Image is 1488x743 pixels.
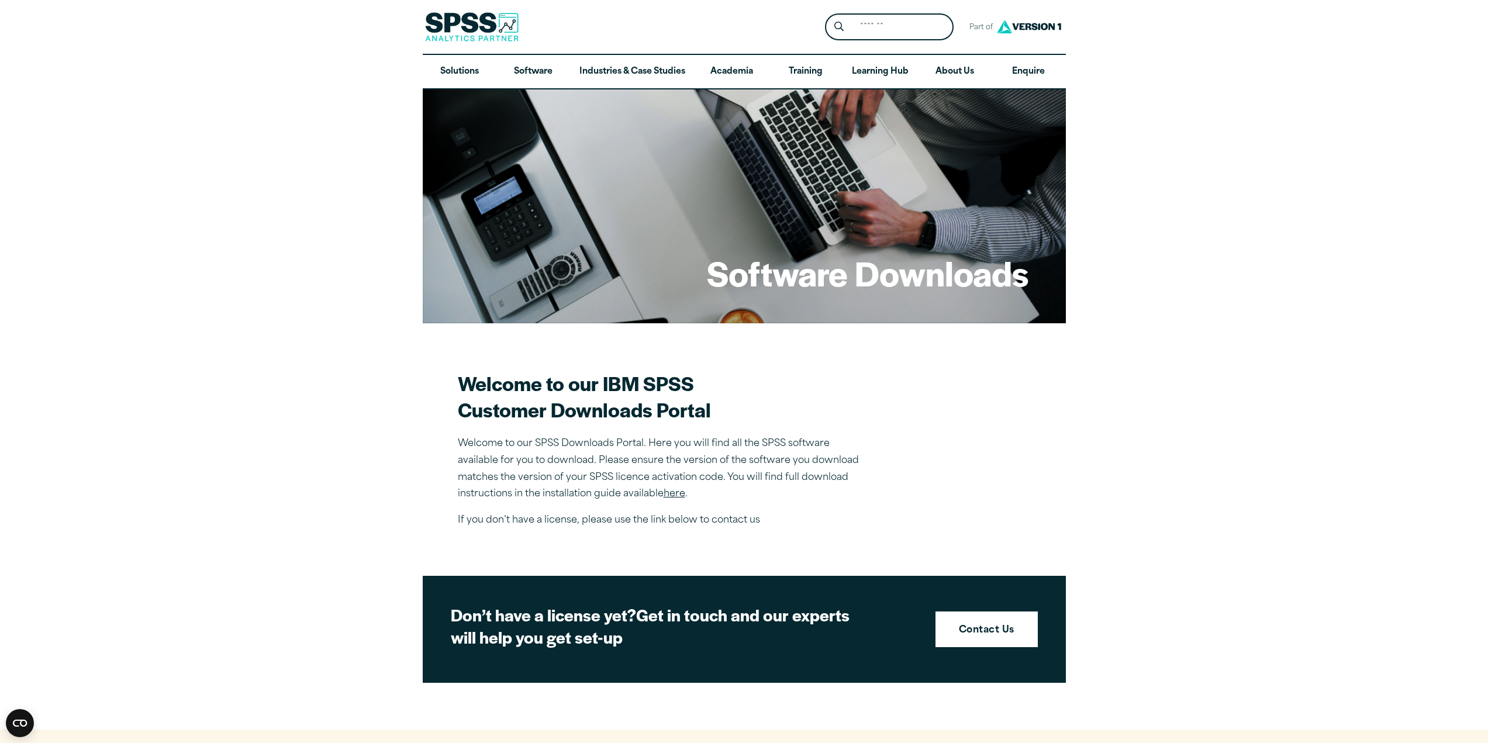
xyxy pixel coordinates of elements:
[6,709,34,737] button: Open CMP widget
[423,55,1066,89] nav: Desktop version of site main menu
[458,512,867,529] p: If you don’t have a license, please use the link below to contact us
[707,250,1028,296] h1: Software Downloads
[828,16,850,38] button: Search magnifying glass icon
[570,55,695,89] a: Industries & Case Studies
[664,489,685,499] a: here
[843,55,918,89] a: Learning Hub
[458,370,867,423] h2: Welcome to our IBM SPSS Customer Downloads Portal
[825,13,954,41] form: Site Header Search Form
[963,19,994,36] span: Part of
[423,55,496,89] a: Solutions
[425,12,519,42] img: SPSS Analytics Partner
[496,55,570,89] a: Software
[935,611,1038,648] a: Contact Us
[918,55,992,89] a: About Us
[458,436,867,503] p: Welcome to our SPSS Downloads Portal. Here you will find all the SPSS software available for you ...
[451,604,860,648] h2: Get in touch and our experts will help you get set-up
[768,55,842,89] a: Training
[834,22,844,32] svg: Search magnifying glass icon
[992,55,1065,89] a: Enquire
[451,603,636,626] strong: Don’t have a license yet?
[994,16,1064,37] img: Version1 Logo
[695,55,768,89] a: Academia
[959,623,1014,638] strong: Contact Us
